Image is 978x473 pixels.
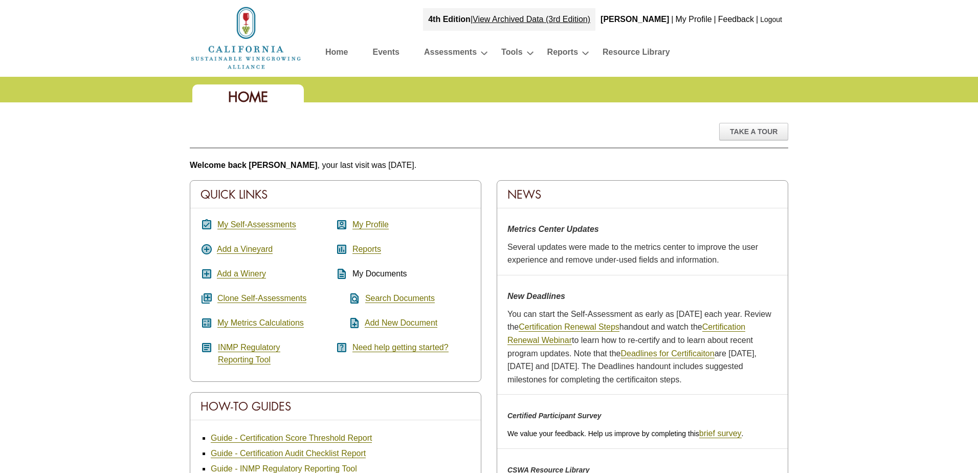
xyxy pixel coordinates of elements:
a: Guide - Certification Audit Checklist Report [211,449,366,458]
a: Certification Renewal Steps [519,322,619,332]
a: Search Documents [365,294,435,303]
a: My Self-Assessments [217,220,296,229]
a: Resource Library [603,45,670,63]
span: We value your feedback. Help us improve by completing this . [507,429,743,438]
em: Certified Participant Survey [507,412,602,420]
div: How-To Guides [190,393,481,420]
span: Home [228,88,268,106]
strong: New Deadlines [507,292,565,300]
i: calculate [201,317,213,329]
i: account_box [336,219,348,231]
a: Clone Self-Assessments [217,294,306,303]
span: Several updates were made to the metrics center to improve the user experience and remove under-u... [507,243,758,265]
b: Welcome back [PERSON_NAME] [190,161,318,169]
a: Feedback [718,15,754,24]
a: My Profile [675,15,712,24]
a: Need help getting started? [352,343,449,352]
div: Take A Tour [719,123,788,140]
i: queue [201,292,213,305]
a: Home [190,33,302,41]
a: Deadlines for Certificaiton [620,349,714,358]
a: Tools [501,45,522,63]
i: assignment_turned_in [201,219,213,231]
div: | [423,8,595,31]
i: description [336,268,348,280]
div: | [670,8,674,31]
i: assessment [336,243,348,255]
i: article [201,341,213,354]
div: Quick Links [190,181,481,208]
a: Home [325,45,348,63]
i: help_center [336,341,348,354]
a: Assessments [424,45,477,63]
span: My Documents [352,269,407,278]
a: Reports [547,45,578,63]
div: | [713,8,717,31]
a: My Metrics Calculations [217,318,304,328]
a: Guide - Certification Score Threshold Report [211,434,372,443]
a: Events [372,45,399,63]
i: note_add [336,317,361,329]
img: logo_cswa2x.png [190,5,302,71]
a: brief survey [699,429,742,438]
p: You can start the Self-Assessment as early as [DATE] each year. Review the handout and watch the ... [507,308,777,386]
a: Add New Document [365,318,437,328]
a: My Profile [352,220,389,229]
div: | [755,8,759,31]
a: View Archived Data (3rd Edition) [473,15,590,24]
b: [PERSON_NAME] [601,15,669,24]
div: News [497,181,788,208]
i: find_in_page [336,292,361,305]
a: Add a Vineyard [217,245,273,254]
i: add_circle [201,243,213,255]
a: Add a Winery [217,269,266,278]
strong: Metrics Center Updates [507,225,599,233]
a: Certification Renewal Webinar [507,322,745,345]
i: add_box [201,268,213,280]
a: INMP RegulatoryReporting Tool [218,343,280,364]
a: Logout [760,15,782,24]
a: Reports [352,245,381,254]
p: , your last visit was [DATE]. [190,159,788,172]
strong: 4th Edition [428,15,471,24]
